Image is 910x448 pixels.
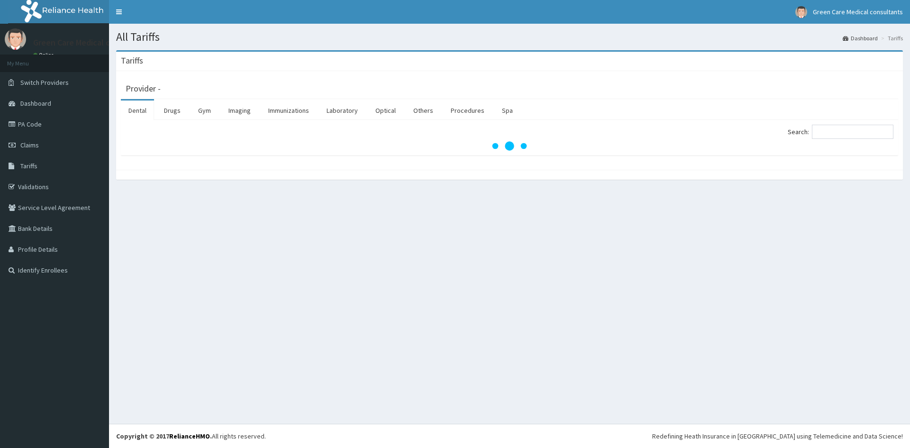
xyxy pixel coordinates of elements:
[116,432,212,440] strong: Copyright © 2017 .
[491,127,528,165] svg: audio-loading
[121,101,154,120] a: Dental
[5,28,26,50] img: User Image
[221,101,258,120] a: Imaging
[652,431,903,441] div: Redefining Heath Insurance in [GEOGRAPHIC_DATA] using Telemedicine and Data Science!
[788,125,893,139] label: Search:
[20,99,51,108] span: Dashboard
[494,101,520,120] a: Spa
[813,8,903,16] span: Green Care Medical consultants
[20,78,69,87] span: Switch Providers
[33,52,56,58] a: Online
[261,101,317,120] a: Immunizations
[20,141,39,149] span: Claims
[116,31,903,43] h1: All Tariffs
[406,101,441,120] a: Others
[812,125,893,139] input: Search:
[156,101,188,120] a: Drugs
[319,101,365,120] a: Laboratory
[879,34,903,42] li: Tariffs
[843,34,878,42] a: Dashboard
[20,162,37,170] span: Tariffs
[109,424,910,448] footer: All rights reserved.
[368,101,403,120] a: Optical
[443,101,492,120] a: Procedures
[191,101,218,120] a: Gym
[169,432,210,440] a: RelianceHMO
[126,84,161,93] h3: Provider -
[121,56,143,65] h3: Tariffs
[33,38,150,47] p: Green Care Medical consultants
[795,6,807,18] img: User Image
